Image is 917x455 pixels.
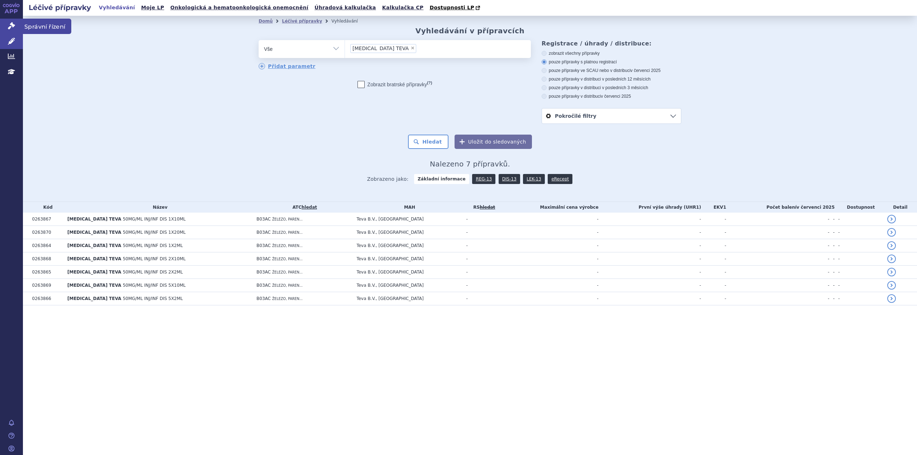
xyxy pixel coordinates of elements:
[414,174,469,184] strong: Základní informace
[835,213,883,226] td: -
[67,230,121,235] span: [MEDICAL_DATA] TEVA
[272,284,303,287] span: ŽELEZO, PAREN...
[480,205,495,210] a: vyhledávání neobsahuje žádnou platnou referenční skupinu
[463,279,502,292] td: -
[835,292,883,305] td: -
[499,174,520,184] a: DIS-13
[726,279,829,292] td: -
[352,46,409,51] span: [MEDICAL_DATA] TEVA
[599,202,701,213] th: První výše úhrady (UHR1)
[272,231,303,234] span: ŽELEZO, PAREN...
[29,213,64,226] td: 0263867
[331,16,367,26] li: Vyhledávání
[353,292,462,305] td: Teva B.V., [GEOGRAPHIC_DATA]
[256,283,271,288] span: B03AC
[416,26,525,35] h2: Vyhledávání v přípravcích
[67,243,121,248] span: [MEDICAL_DATA] TEVA
[726,202,835,213] th: Počet balení
[463,252,502,266] td: -
[67,217,121,222] span: [MEDICAL_DATA] TEVA
[353,226,462,239] td: Teva B.V., [GEOGRAPHIC_DATA]
[139,3,166,13] a: Moje LP
[797,205,835,210] span: v červenci 2025
[502,226,599,239] td: -
[502,202,599,213] th: Maximální cena výrobce
[272,270,303,274] span: ŽELEZO, PAREN...
[829,226,835,239] td: -
[630,68,661,73] span: v červenci 2025
[97,3,137,13] a: Vyhledávání
[542,59,681,65] label: pouze přípravky s platnou registrací
[29,292,64,305] td: 0263866
[835,239,883,252] td: -
[542,76,681,82] label: pouze přípravky v distribuci v posledních 12 měsících
[29,252,64,266] td: 0263868
[463,292,502,305] td: -
[887,255,896,263] a: detail
[502,292,599,305] td: -
[726,266,829,279] td: -
[835,279,883,292] td: -
[835,266,883,279] td: -
[599,226,701,239] td: -
[282,19,322,24] a: Léčivé přípravky
[835,226,883,239] td: -
[302,205,317,210] a: hledat
[418,44,422,53] input: [MEDICAL_DATA] TEVA
[455,135,532,149] button: Uložit do sledovaných
[523,174,544,184] a: LEK-13
[256,230,271,235] span: B03AC
[23,3,97,13] h2: Léčivé přípravky
[463,202,502,213] th: RS
[123,243,183,248] span: 50MG/ML INJ/INF DIS 1X2ML
[542,85,681,91] label: pouze přípravky v distribuci v posledních 3 měsících
[542,68,681,73] label: pouze přípravky ve SCAU nebo v distribuci
[829,292,835,305] td: -
[887,268,896,276] a: detail
[123,296,183,301] span: 50MG/ML INJ/INF DIS 5X2ML
[701,213,726,226] td: -
[599,252,701,266] td: -
[123,230,186,235] span: 50MG/ML INJ/INF DIS 1X20ML
[272,244,303,248] span: ŽELEZO, PAREN...
[64,202,253,213] th: Název
[29,202,64,213] th: Kód
[726,213,829,226] td: -
[829,213,835,226] td: -
[599,213,701,226] td: -
[887,215,896,223] a: detail
[463,239,502,252] td: -
[542,40,681,47] h3: Registrace / úhrady / distribuce:
[463,226,502,239] td: -
[726,292,829,305] td: -
[601,94,631,99] span: v červenci 2025
[701,239,726,252] td: -
[67,256,121,261] span: [MEDICAL_DATA] TEVA
[256,270,271,275] span: B03AC
[411,46,415,50] span: ×
[472,174,495,184] a: REG-13
[599,292,701,305] td: -
[835,252,883,266] td: -
[272,297,303,301] span: ŽELEZO, PAREN...
[353,252,462,266] td: Teva B.V., [GEOGRAPHIC_DATA]
[123,256,186,261] span: 50MG/ML INJ/INF DIS 2X10ML
[701,226,726,239] td: -
[701,266,726,279] td: -
[259,63,316,69] a: Přidat parametr
[463,266,502,279] td: -
[353,213,462,226] td: Teva B.V., [GEOGRAPHIC_DATA]
[502,266,599,279] td: -
[829,252,835,266] td: -
[353,279,462,292] td: Teva B.V., [GEOGRAPHIC_DATA]
[256,243,271,248] span: B03AC
[887,241,896,250] a: detail
[430,160,510,168] span: Nalezeno 7 přípravků.
[123,270,183,275] span: 50MG/ML INJ/INF DIS 2X2ML
[542,50,681,56] label: zobrazit všechny přípravky
[353,202,462,213] th: MAH
[701,202,726,213] th: EKV1
[726,239,829,252] td: -
[701,279,726,292] td: -
[380,3,426,13] a: Kalkulačka CP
